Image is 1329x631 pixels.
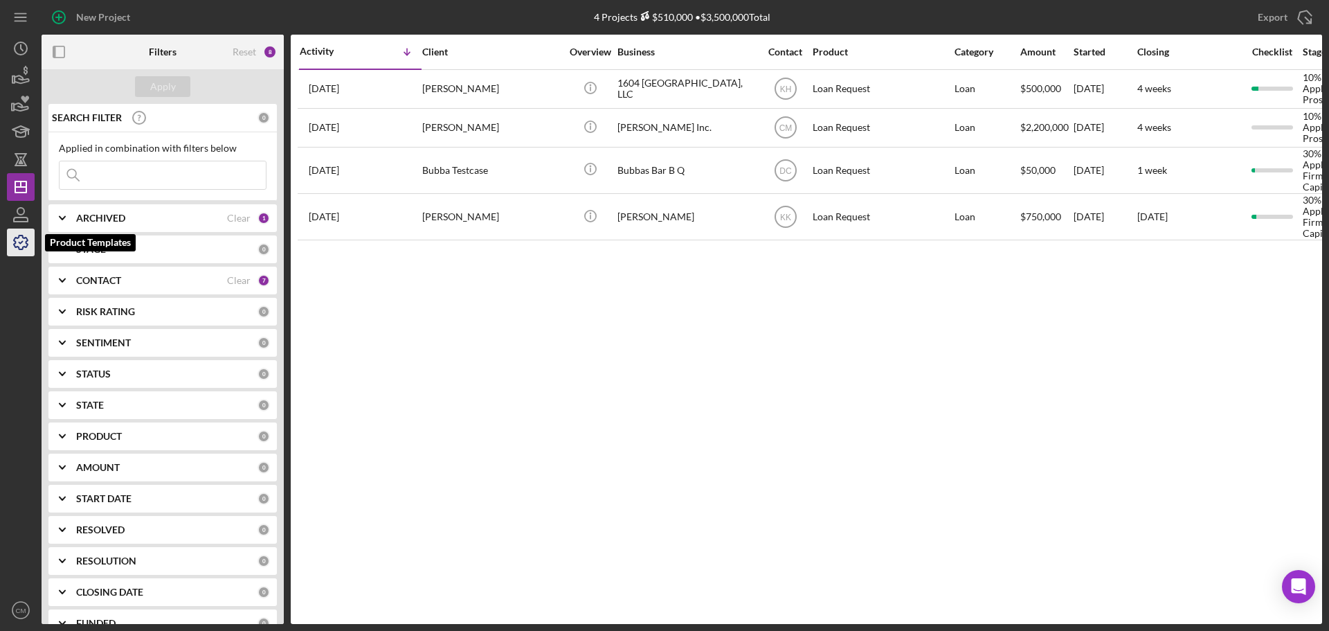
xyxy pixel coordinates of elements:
[52,112,122,123] b: SEARCH FILTER
[76,587,143,598] b: CLOSING DATE
[257,305,270,318] div: 0
[76,462,120,473] b: AMOUNT
[759,46,811,57] div: Contact
[617,71,756,107] div: 1604 [GEOGRAPHIC_DATA], LLC
[813,195,951,239] div: Loan Request
[257,461,270,474] div: 0
[422,195,561,239] div: [PERSON_NAME]
[16,607,26,614] text: CM
[1282,570,1315,603] div: Open Intercom Messenger
[257,112,270,124] div: 0
[257,617,270,630] div: 0
[257,555,270,567] div: 0
[59,143,266,154] div: Applied in combination with filters below
[257,212,270,224] div: 1
[617,195,756,239] div: [PERSON_NAME]
[257,586,270,598] div: 0
[422,71,561,107] div: [PERSON_NAME]
[309,83,339,94] time: 2025-07-10 15:55
[617,46,756,57] div: Business
[1020,121,1069,133] span: $2,200,000
[76,368,111,380] b: STATUS
[422,148,561,193] div: Bubba Testcase
[813,109,951,146] div: Loan Request
[617,109,756,146] div: [PERSON_NAME] Inc.
[135,76,190,97] button: Apply
[257,337,270,349] div: 0
[1020,211,1061,222] span: $750,000
[955,46,1019,57] div: Category
[779,213,790,222] text: KK
[227,275,251,286] div: Clear
[779,123,792,133] text: CM
[263,45,277,59] div: 8
[955,195,1019,239] div: Loan
[227,213,251,224] div: Clear
[1137,211,1168,222] time: [DATE]
[76,3,130,31] div: New Project
[257,243,270,256] div: 0
[257,524,270,536] div: 0
[1137,82,1171,94] time: 4 weeks
[76,275,121,286] b: CONTACT
[1137,121,1171,133] time: 4 weeks
[257,274,270,287] div: 7
[813,148,951,193] div: Loan Request
[813,46,951,57] div: Product
[1074,109,1136,146] div: [DATE]
[149,46,177,57] b: Filters
[257,430,270,443] div: 0
[1074,195,1136,239] div: [DATE]
[257,368,270,380] div: 0
[779,166,792,175] text: DC
[638,11,693,23] div: $510,000
[1137,46,1241,57] div: Closing
[309,165,339,176] time: 2025-06-19 19:56
[257,399,270,411] div: 0
[76,431,122,442] b: PRODUCT
[309,211,339,222] time: 2025-06-10 14:23
[813,71,951,107] div: Loan Request
[955,109,1019,146] div: Loan
[1020,82,1061,94] span: $500,000
[1258,3,1287,31] div: Export
[76,400,104,411] b: STATE
[955,71,1019,107] div: Loan
[1020,46,1072,57] div: Amount
[1244,3,1322,31] button: Export
[7,596,35,624] button: CM
[76,556,136,567] b: RESOLUTION
[76,213,125,224] b: ARCHIVED
[150,76,176,97] div: Apply
[422,46,561,57] div: Client
[233,46,256,57] div: Reset
[564,46,616,57] div: Overview
[76,337,131,348] b: SENTIMENT
[1020,164,1056,176] span: $50,000
[76,524,125,535] b: RESOLVED
[300,46,361,57] div: Activity
[422,109,561,146] div: [PERSON_NAME]
[594,11,770,23] div: 4 Projects • $3,500,000 Total
[76,244,106,255] b: STAGE
[617,148,756,193] div: Bubbas Bar B Q
[1074,148,1136,193] div: [DATE]
[779,85,791,94] text: KH
[76,493,132,504] b: START DATE
[955,148,1019,193] div: Loan
[76,306,135,317] b: RISK RATING
[42,3,144,31] button: New Project
[76,618,116,629] b: FUNDED
[1074,46,1136,57] div: Started
[1074,71,1136,107] div: [DATE]
[309,122,339,133] time: 2025-07-09 19:43
[1137,164,1167,176] time: 1 week
[257,492,270,505] div: 0
[1242,46,1301,57] div: Checklist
